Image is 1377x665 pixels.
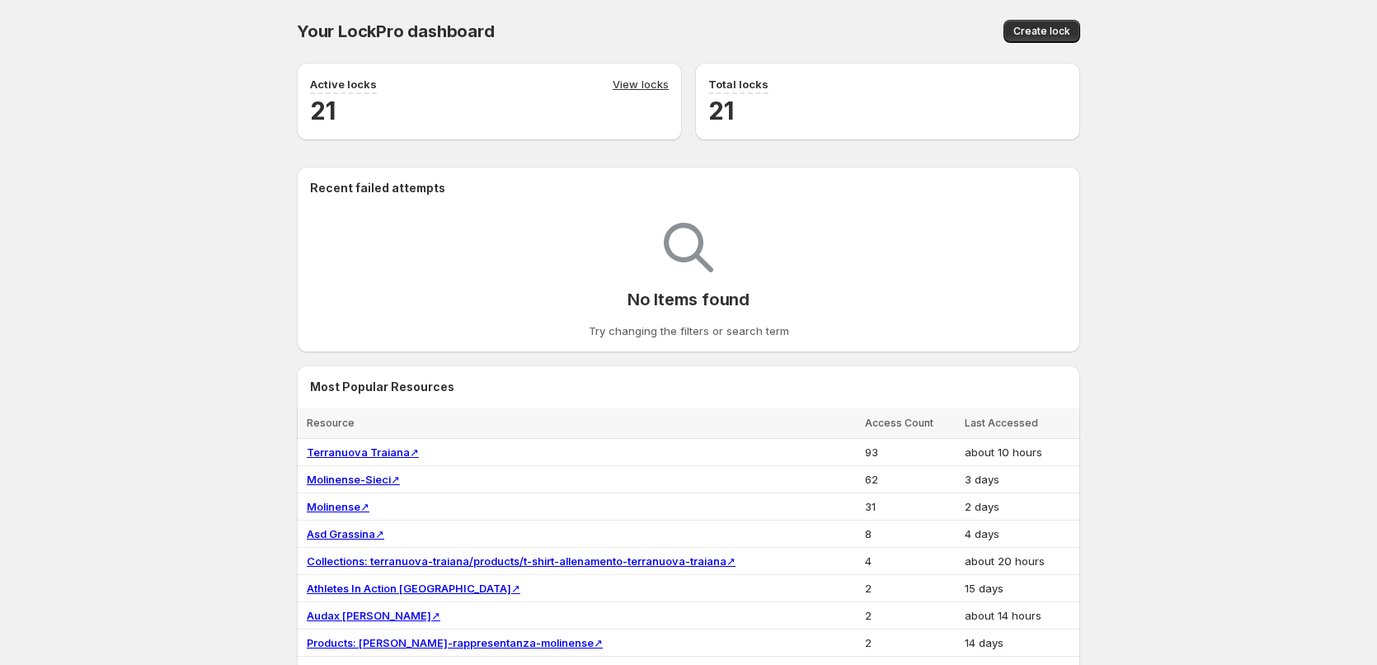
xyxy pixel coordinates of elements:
p: Try changing the filters or search term [589,323,789,339]
a: View locks [613,76,669,94]
img: Empty search results [664,223,713,272]
span: Create lock [1013,25,1070,38]
a: Athletes In Action [GEOGRAPHIC_DATA]↗ [307,582,520,595]
p: No Items found [627,290,750,309]
td: 2 [860,575,960,602]
td: 14 days [960,630,1080,657]
td: about 10 hours [960,439,1080,466]
td: 15 days [960,575,1080,602]
a: Audax [PERSON_NAME]↗ [307,609,440,622]
h2: 21 [708,94,1067,127]
td: 2 days [960,493,1080,521]
span: Your LockPro dashboard [297,21,495,41]
button: Create lock [1003,20,1080,43]
td: 31 [860,493,960,521]
a: Molinense-Sieci↗ [307,473,400,486]
td: 2 [860,630,960,657]
a: Molinense↗ [307,500,369,513]
h2: Most Popular Resources [310,379,1067,395]
a: Terranuova Traiana↗ [307,446,419,459]
td: 4 [860,548,960,575]
p: Active locks [310,76,377,92]
p: Total locks [708,76,768,92]
span: Last Accessed [965,417,1038,429]
td: about 14 hours [960,602,1080,630]
td: 4 days [960,521,1080,548]
td: 3 days [960,466,1080,493]
a: Products: [PERSON_NAME]-rappresentanza-molinense↗ [307,636,603,649]
h2: 21 [310,94,669,127]
a: Asd Grassina↗ [307,527,384,540]
h2: Recent failed attempts [310,180,445,196]
span: Access Count [865,417,933,429]
td: 2 [860,602,960,630]
td: 93 [860,439,960,466]
td: 62 [860,466,960,493]
span: Resource [307,417,355,429]
td: 8 [860,521,960,548]
td: about 20 hours [960,548,1080,575]
a: Collections: terranuova-traiana/products/t-shirt-allenamento-terranuova-traiana↗ [307,554,735,568]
